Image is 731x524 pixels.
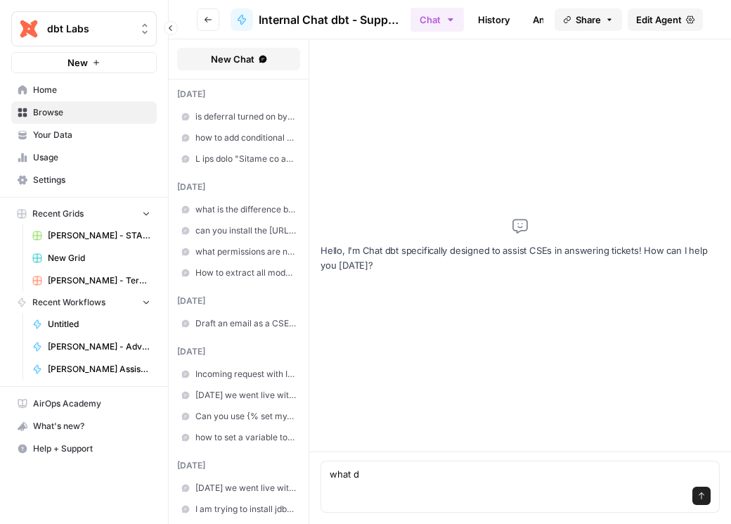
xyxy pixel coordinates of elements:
[11,203,157,224] button: Recent Grids
[26,224,157,247] a: [PERSON_NAME] - START HERE - Step 1 - dbt Stored PrOcedure Conversion Kit Grid
[555,8,622,31] button: Share
[47,22,132,36] span: dbt Labs
[195,389,296,402] span: [DATE] we went live with updating our package-lock.yml to the newest dbt-artifacts version. Now w...
[11,292,157,313] button: Recent Workflows
[177,385,300,406] a: [DATE] we went live with updating our package-lock.yml to the newest dbt-artifacts version. Now w...
[48,363,150,376] span: [PERSON_NAME] Assistant - dbt Model YAML Creator
[177,427,300,448] a: how to set a variable to list_schemas() in a macro
[177,48,300,70] button: New Chat
[48,274,150,287] span: [PERSON_NAME] - Teradata Converter Grid
[628,8,703,31] a: Edit Agent
[177,127,300,148] a: how to add conditional to .yml file
[177,181,300,193] div: [DATE]
[33,106,150,119] span: Browse
[177,345,300,358] div: [DATE]
[48,318,150,331] span: Untitled
[231,8,399,31] a: Internal Chat dbt - Support Assistant
[195,317,296,330] span: Draft an email as a CSE telling a client supporting core and custom code is outside of dbt suppor...
[177,241,300,262] a: what permissions are needed to configure repository
[177,499,300,520] a: I am trying to install jdbc file [URL][DOMAIN_NAME] but Mac is blocking the installation saying i...
[177,199,300,220] a: what is the difference between snowflake sso and external oauth for snowflake
[26,247,157,269] a: New Grid
[16,16,41,41] img: dbt Labs Logo
[11,146,157,169] a: Usage
[177,406,300,427] a: Can you use {% set my_schemas = adapter.list_schemas(database=target.database) %} in a model when...
[576,13,601,27] span: Share
[195,224,296,237] span: can you install the [URL][DOMAIN_NAME] app outside of dbt
[177,295,300,307] div: [DATE]
[33,129,150,141] span: Your Data
[330,467,711,481] textarea: what d
[11,11,157,46] button: Workspace: dbt Labs
[177,148,300,170] a: L ips dolo "Sitame co adipi elitsed DO EIU. Tempo: IncidIduntuTlabo etdolor magnaaliqua 'ENI_ADMI...
[32,207,84,220] span: Recent Grids
[48,252,150,264] span: New Grid
[195,203,296,216] span: what is the difference between snowflake sso and external oauth for snowflake
[211,52,254,66] span: New Chat
[177,88,300,101] div: [DATE]
[195,431,296,444] span: how to set a variable to list_schemas() in a macro
[48,229,150,242] span: [PERSON_NAME] - START HERE - Step 1 - dbt Stored PrOcedure Conversion Kit Grid
[470,8,519,31] a: History
[195,482,296,494] span: [DATE] we went live with updating our package-lock.yml to the newest dbt-artifacts version. Now w...
[177,106,300,127] a: is deferral turned on by default for CI Jobs
[177,313,300,334] a: Draft an email as a CSE telling a client supporting core and custom code is outside of dbt suppor...
[259,11,399,28] span: Internal Chat dbt - Support Assistant
[33,84,150,96] span: Home
[67,56,88,70] span: New
[195,267,296,279] span: How to extract all models with query count from the catalog?
[33,442,150,455] span: Help + Support
[11,124,157,146] a: Your Data
[636,13,682,27] span: Edit Agent
[11,79,157,101] a: Home
[11,101,157,124] a: Browse
[26,336,157,358] a: [PERSON_NAME] - Advanced Model Converter
[195,368,296,381] span: Incoming request with IP/Token [TECHNICAL_ID] is not allowed to access Snowflake
[524,8,582,31] a: Analytics
[26,269,157,292] a: [PERSON_NAME] - Teradata Converter Grid
[33,174,150,186] span: Settings
[11,437,157,460] button: Help + Support
[11,52,157,73] button: New
[33,397,150,410] span: AirOps Academy
[321,243,720,273] p: Hello, I'm Chat dbt specifically designed to assist CSEs in answering tickets! How can I help you...
[410,8,464,32] button: Chat
[195,110,296,123] span: is deferral turned on by default for CI Jobs
[177,364,300,385] a: Incoming request with IP/Token [TECHNICAL_ID] is not allowed to access Snowflake
[195,153,296,165] span: L ips dolo "Sitame co adipi elitsed DO EIU. Tempo: IncidIduntuTlabo etdolor magnaaliqua 'ENI_ADMI...
[177,478,300,499] a: [DATE] we went live with updating our package-lock.yml to the newest dbt-artifacts version. Now w...
[48,340,150,353] span: [PERSON_NAME] - Advanced Model Converter
[12,416,156,437] div: What's new?
[177,262,300,283] a: How to extract all models with query count from the catalog?
[26,358,157,381] a: [PERSON_NAME] Assistant - dbt Model YAML Creator
[26,313,157,336] a: Untitled
[11,415,157,437] button: What's new?
[195,503,296,516] span: I am trying to install jdbc file [URL][DOMAIN_NAME] but Mac is blocking the installation saying i...
[195,245,296,258] span: what permissions are needed to configure repository
[195,410,296,423] span: Can you use {% set my_schemas = adapter.list_schemas(database=target.database) %} in a model when...
[177,220,300,241] a: can you install the [URL][DOMAIN_NAME] app outside of dbt
[195,132,296,144] span: how to add conditional to .yml file
[11,169,157,191] a: Settings
[177,459,300,472] div: [DATE]
[32,296,105,309] span: Recent Workflows
[11,392,157,415] a: AirOps Academy
[33,151,150,164] span: Usage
